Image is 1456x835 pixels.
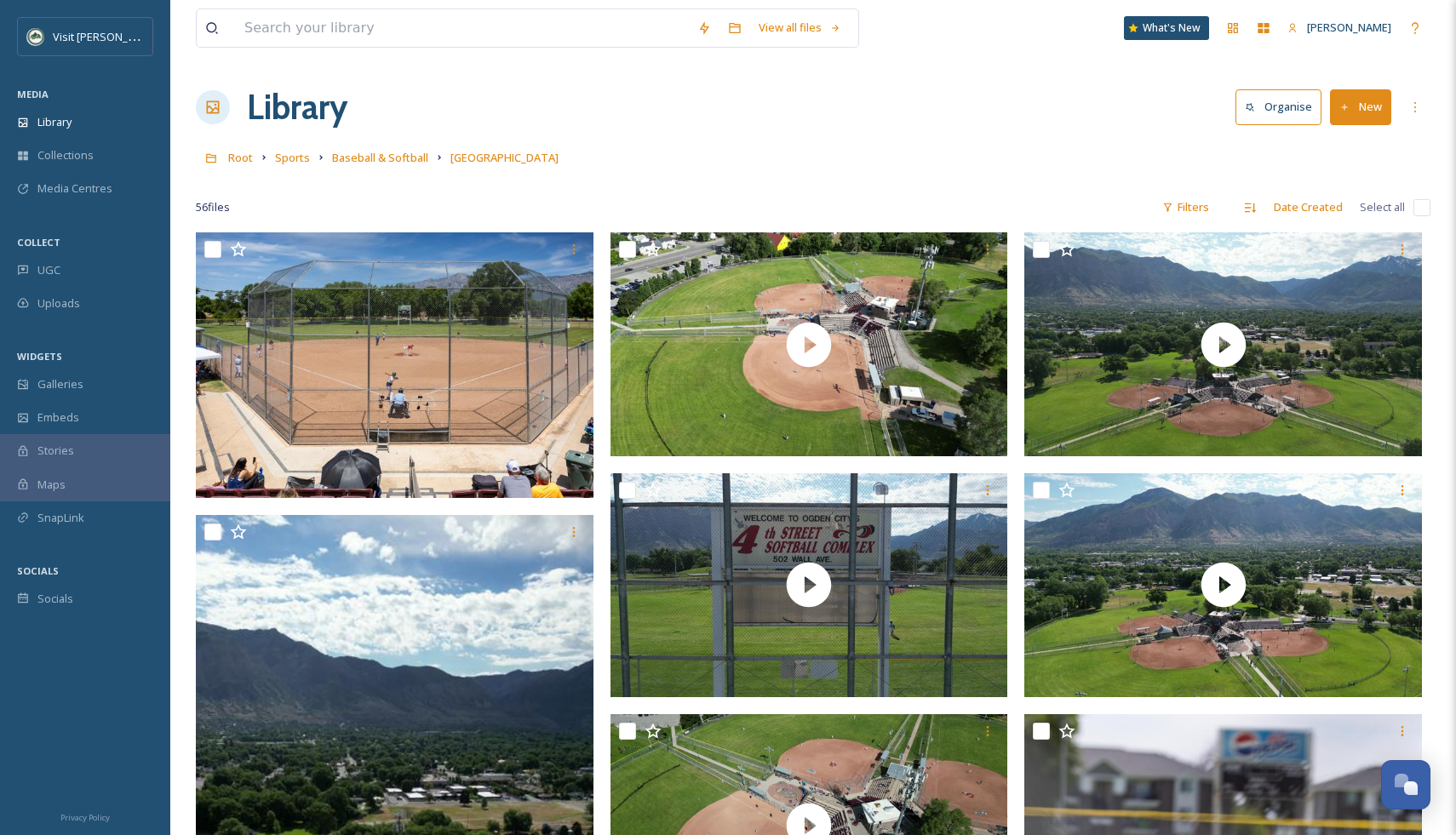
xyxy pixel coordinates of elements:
[247,82,347,133] a: Library
[332,147,428,168] a: Baseball & Softball
[1330,89,1391,124] button: New
[17,236,60,249] span: COLLECT
[1279,11,1400,44] a: [PERSON_NAME]
[610,473,1008,697] img: thumbnail
[196,199,230,215] span: 56 file s
[37,114,72,130] span: Library
[1381,760,1430,809] button: Open Chat
[196,232,593,498] img: 535A8182.jpg
[1024,473,1422,697] img: thumbnail
[37,180,112,197] span: Media Centres
[228,147,253,168] a: Root
[27,28,44,45] img: Unknown.png
[1307,20,1391,35] span: [PERSON_NAME]
[53,28,161,44] span: Visit [PERSON_NAME]
[60,806,110,826] a: Privacy Policy
[1265,191,1351,224] div: Date Created
[1360,199,1405,215] span: Select all
[1154,191,1218,224] div: Filters
[37,262,60,278] span: UGC
[17,564,59,577] span: SOCIALS
[1124,16,1209,40] a: What's New
[1235,89,1321,124] button: Organise
[236,9,689,47] input: Search your library
[17,88,49,100] span: MEDIA
[37,443,74,459] span: Stories
[228,150,253,165] span: Root
[37,147,94,163] span: Collections
[275,147,310,168] a: Sports
[37,376,83,392] span: Galleries
[450,150,559,165] span: [GEOGRAPHIC_DATA]
[37,510,84,526] span: SnapLink
[37,591,73,607] span: Socials
[37,477,66,493] span: Maps
[610,232,1008,456] img: thumbnail
[37,295,80,312] span: Uploads
[450,147,559,168] a: [GEOGRAPHIC_DATA]
[332,150,428,165] span: Baseball & Softball
[60,812,110,823] span: Privacy Policy
[37,409,79,426] span: Embeds
[1024,232,1422,456] img: thumbnail
[17,350,62,363] span: WIDGETS
[275,150,310,165] span: Sports
[750,11,850,44] a: View all files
